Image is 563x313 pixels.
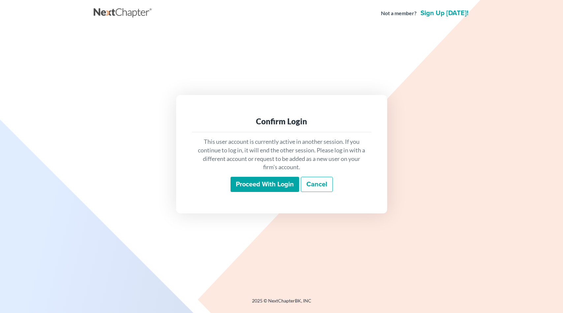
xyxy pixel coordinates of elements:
[301,177,333,192] a: Cancel
[419,10,470,16] a: Sign up [DATE]!
[197,116,366,127] div: Confirm Login
[231,177,299,192] input: Proceed with login
[197,138,366,172] p: This user account is currently active in another session. If you continue to log in, it will end ...
[94,297,470,309] div: 2025 © NextChapterBK, INC
[381,10,417,17] strong: Not a member?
